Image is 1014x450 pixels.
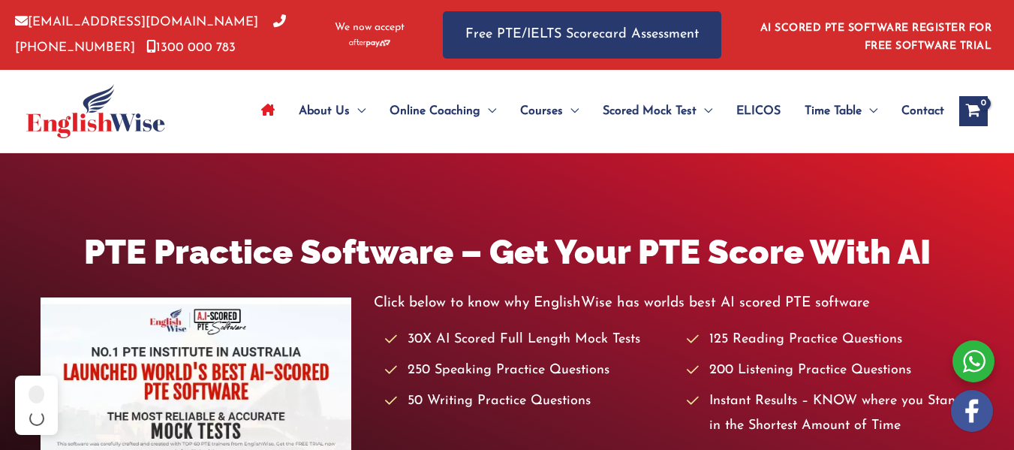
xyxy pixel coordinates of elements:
a: View Shopping Cart, empty [959,96,988,126]
span: Online Coaching [390,85,480,137]
nav: Site Navigation: Main Menu [249,85,944,137]
span: Time Table [805,85,862,137]
p: Click below to know why EnglishWise has worlds best AI scored PTE software [374,291,973,316]
li: Instant Results – KNOW where you Stand in the Shortest Amount of Time [687,389,973,439]
li: 30X AI Scored Full Length Mock Tests [385,328,672,352]
a: Time TableMenu Toggle [793,85,889,137]
a: CoursesMenu Toggle [508,85,591,137]
img: white-facebook.png [951,390,993,432]
span: Courses [520,85,563,137]
span: ELICOS [736,85,781,137]
li: 125 Reading Practice Questions [687,328,973,352]
a: Contact [889,85,944,137]
img: Afterpay-Logo [349,39,390,47]
span: Menu Toggle [697,85,712,137]
li: 200 Listening Practice Questions [687,358,973,383]
span: Menu Toggle [350,85,366,137]
a: Free PTE/IELTS Scorecard Assessment [443,11,721,59]
a: Online CoachingMenu Toggle [378,85,508,137]
span: Menu Toggle [563,85,579,137]
a: 1300 000 783 [146,41,236,54]
span: Scored Mock Test [603,85,697,137]
span: Menu Toggle [480,85,496,137]
span: About Us [299,85,350,137]
a: [EMAIL_ADDRESS][DOMAIN_NAME] [15,16,258,29]
span: We now accept [335,20,405,35]
a: [PHONE_NUMBER] [15,16,286,53]
li: 50 Writing Practice Questions [385,389,672,414]
span: Menu Toggle [862,85,877,137]
a: AI SCORED PTE SOFTWARE REGISTER FOR FREE SOFTWARE TRIAL [760,23,992,52]
a: About UsMenu Toggle [287,85,378,137]
a: ELICOS [724,85,793,137]
img: cropped-ew-logo [26,84,165,138]
span: Contact [901,85,944,137]
li: 250 Speaking Practice Questions [385,358,672,383]
h1: PTE Practice Software – Get Your PTE Score With AI [41,228,973,276]
aside: Header Widget 1 [751,11,999,59]
a: Scored Mock TestMenu Toggle [591,85,724,137]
